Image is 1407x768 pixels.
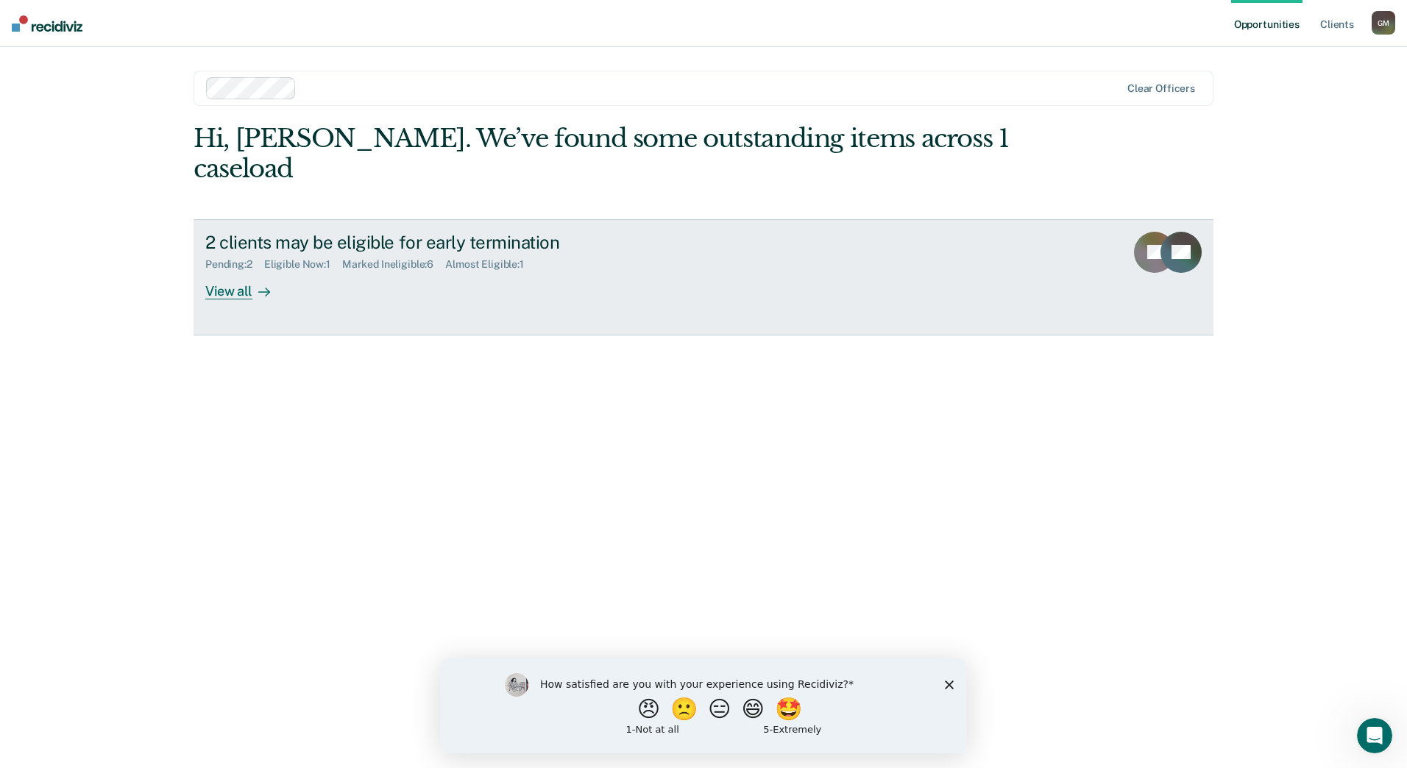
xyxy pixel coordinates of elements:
[445,258,536,271] div: Almost Eligible : 1
[342,258,445,271] div: Marked Ineligible : 6
[1127,82,1195,95] div: Clear officers
[205,258,264,271] div: Pending : 2
[205,232,722,253] div: 2 clients may be eligible for early termination
[194,219,1213,335] a: 2 clients may be eligible for early terminationPending:2Eligible Now:1Marked Ineligible:6Almost E...
[12,15,82,32] img: Recidiviz
[1372,11,1395,35] div: G M
[205,271,288,299] div: View all
[264,258,342,271] div: Eligible Now : 1
[1372,11,1395,35] button: GM
[440,658,967,753] iframe: Survey by Kim from Recidiviz
[194,124,1010,184] div: Hi, [PERSON_NAME]. We’ve found some outstanding items across 1 caseload
[1357,718,1392,753] iframe: Intercom live chat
